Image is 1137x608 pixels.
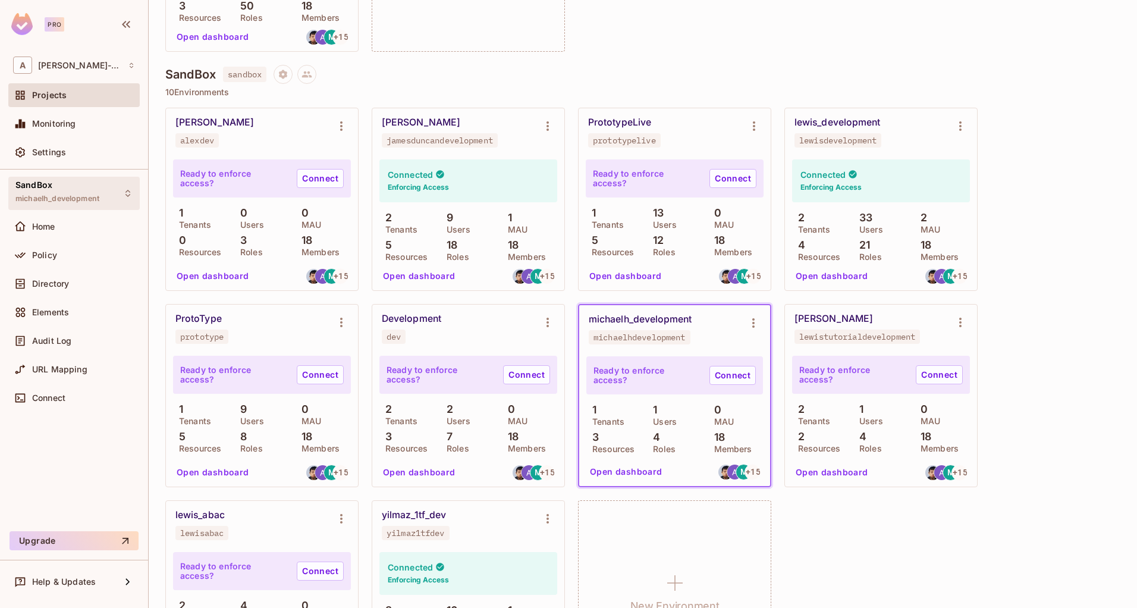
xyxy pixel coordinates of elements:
[387,528,445,538] div: yilmaz1tfdev
[32,577,96,587] span: Help & Updates
[32,336,71,346] span: Audit Log
[853,444,882,453] p: Roles
[297,169,344,188] a: Connect
[916,365,963,384] a: Connect
[799,365,906,384] p: Ready to enforce access?
[741,272,748,280] span: M
[915,212,927,224] p: 2
[742,114,766,138] button: Environment settings
[441,431,453,443] p: 7
[647,404,657,416] p: 1
[296,444,340,453] p: Members
[589,314,692,325] div: michaelh_development
[925,465,940,480] img: alexander.ip@trustflight.com
[925,269,940,284] img: alexander.ip@trustflight.com
[792,212,805,224] p: 2
[175,313,222,325] div: ProtoType
[32,279,69,289] span: Directory
[379,416,417,426] p: Tenants
[792,225,830,234] p: Tenants
[296,207,309,219] p: 0
[274,71,293,82] span: Project settings
[853,212,872,224] p: 33
[441,225,470,234] p: Users
[535,272,542,280] span: M
[329,311,353,334] button: Environment settings
[647,234,664,246] p: 12
[513,269,527,284] img: alexander.ip@trustflight.com
[522,269,536,284] img: artem.jeman@trustflight.com
[915,252,959,262] p: Members
[234,234,247,246] p: 3
[708,220,734,230] p: MAU
[800,169,846,180] h4: Connected
[742,311,765,335] button: Environment settings
[934,269,949,284] img: artem.jeman@trustflight.com
[503,365,550,384] a: Connect
[799,136,877,145] div: lewisdevelopment
[853,252,882,262] p: Roles
[502,416,527,426] p: MAU
[234,220,264,230] p: Users
[709,169,756,188] a: Connect
[297,365,344,384] a: Connect
[165,87,1120,97] p: 10 Environments
[792,403,805,415] p: 2
[934,465,949,480] img: artem.jeman@trustflight.com
[10,531,139,550] button: Upgrade
[378,463,460,482] button: Open dashboard
[585,267,667,286] button: Open dashboard
[378,267,460,286] button: Open dashboard
[296,13,340,23] p: Members
[953,272,967,280] span: + 15
[32,148,66,157] span: Settings
[502,252,546,262] p: Members
[296,403,309,415] p: 0
[535,468,542,477] span: M
[593,136,656,145] div: prototypelive
[315,30,330,45] img: artem.jeman@trustflight.com
[593,366,700,385] p: Ready to enforce access?
[441,252,469,262] p: Roles
[180,332,224,341] div: prototype
[647,444,676,454] p: Roles
[728,269,743,284] img: artem.jeman@trustflight.com
[165,67,216,82] h4: SandBox
[708,404,721,416] p: 0
[296,220,321,230] p: MAU
[388,575,449,585] h6: Enforcing Access
[536,114,560,138] button: Environment settings
[791,267,873,286] button: Open dashboard
[536,507,560,531] button: Environment settings
[379,212,392,224] p: 2
[794,117,880,129] div: lewis_development
[234,13,263,23] p: Roles
[708,247,752,257] p: Members
[502,239,519,251] p: 18
[586,404,596,416] p: 1
[915,225,940,234] p: MAU
[585,462,667,481] button: Open dashboard
[915,416,940,426] p: MAU
[522,465,536,480] img: artem.jeman@trustflight.com
[11,13,33,35] img: SReyMgAAAABJRU5ErkJggg==
[32,308,69,317] span: Elements
[647,207,664,219] p: 13
[708,234,725,246] p: 18
[388,562,433,573] h4: Connected
[306,269,321,284] img: alexander.ip@trustflight.com
[647,431,660,443] p: 4
[853,416,883,426] p: Users
[441,239,457,251] p: 18
[172,463,254,482] button: Open dashboard
[647,247,676,257] p: Roles
[173,207,183,219] p: 1
[315,465,330,480] img: artem.jeman@trustflight.com
[315,269,330,284] img: artem.jeman@trustflight.com
[792,252,840,262] p: Resources
[792,416,830,426] p: Tenants
[329,114,353,138] button: Environment settings
[379,239,392,251] p: 5
[502,225,527,234] p: MAU
[382,117,460,129] div: [PERSON_NAME]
